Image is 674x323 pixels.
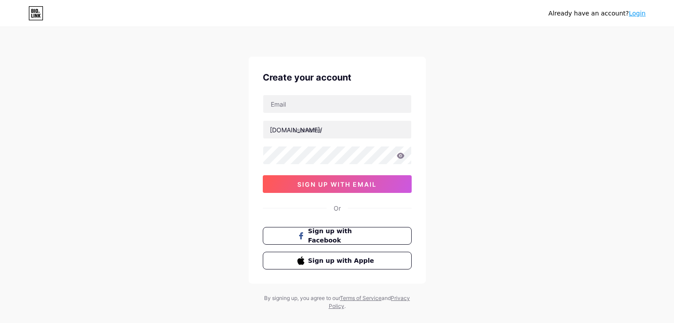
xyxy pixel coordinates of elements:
a: Login [629,10,646,17]
span: sign up with email [297,181,377,188]
button: sign up with email [263,175,412,193]
div: By signing up, you agree to our and . [262,294,413,310]
input: username [263,121,411,138]
div: [DOMAIN_NAME]/ [270,125,322,135]
button: Sign up with Facebook [263,227,412,245]
div: Create your account [263,71,412,84]
span: Sign up with Facebook [308,227,377,245]
div: Or [334,204,341,213]
input: Email [263,95,411,113]
div: Already have an account? [549,9,646,18]
span: Sign up with Apple [308,256,377,265]
button: Sign up with Apple [263,252,412,269]
a: Terms of Service [340,295,382,301]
